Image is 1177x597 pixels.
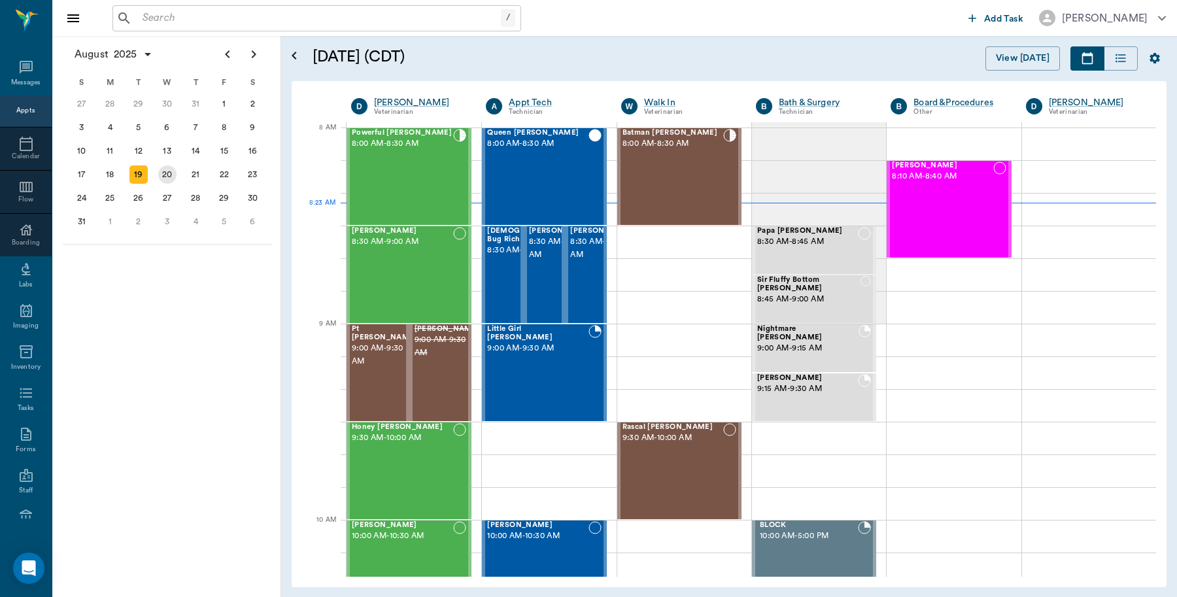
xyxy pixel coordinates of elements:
span: [PERSON_NAME] [415,325,480,333]
span: 8:00 AM - 8:30 AM [352,137,453,150]
span: 8:30 AM - 8:45 AM [757,235,858,248]
div: BOOKED, 9:00 AM - 9:30 AM [482,324,606,422]
div: Tuesday, July 29, 2025 [129,95,148,113]
div: Monday, August 25, 2025 [101,189,119,207]
span: Batman [PERSON_NAME] [623,129,723,137]
span: [PERSON_NAME] [352,227,453,235]
div: Saturday, August 9, 2025 [243,118,262,137]
button: Open calendar [286,31,302,81]
div: F [210,73,239,92]
div: [PERSON_NAME] [1049,96,1141,109]
span: August [72,45,111,63]
div: Wednesday, August 6, 2025 [158,118,177,137]
div: BOOKED, 9:00 AM - 9:30 AM [347,324,409,422]
button: Close drawer [60,5,86,31]
div: NOT_CONFIRMED, 8:30 AM - 8:45 AM [752,226,876,275]
div: Monday, August 11, 2025 [101,142,119,160]
div: Tuesday, September 2, 2025 [129,213,148,231]
button: [PERSON_NAME] [1029,6,1176,30]
div: T [181,73,210,92]
div: CHECKED_IN, 8:00 AM - 8:30 AM [617,128,742,226]
div: Forms [16,445,35,454]
div: Wednesday, August 20, 2025 [158,165,177,184]
span: 8:30 AM - 9:00 AM [487,244,576,257]
div: Friday, August 8, 2025 [215,118,233,137]
div: Tuesday, August 26, 2025 [129,189,148,207]
div: Sunday, August 10, 2025 [73,142,91,160]
button: Next page [241,41,267,67]
div: Technician [779,107,871,118]
span: Little Girl [PERSON_NAME] [487,325,588,342]
div: Thursday, August 7, 2025 [186,118,205,137]
div: Tuesday, August 5, 2025 [129,118,148,137]
span: Honey [PERSON_NAME] [352,423,453,432]
div: 9 AM [302,317,336,350]
button: Add Task [963,6,1029,30]
div: Technician [509,107,601,118]
div: M [96,73,125,92]
div: Sunday, August 3, 2025 [73,118,91,137]
div: Appts [16,106,35,116]
div: Sunday, August 17, 2025 [73,165,91,184]
span: 8:30 AM - 9:00 AM [352,235,453,248]
span: 9:00 AM - 9:30 AM [415,333,480,360]
div: Saturday, August 23, 2025 [243,165,262,184]
div: NOT_CONFIRMED, 8:45 AM - 9:00 AM [752,275,876,324]
span: [PERSON_NAME] [487,521,588,530]
span: Pt [PERSON_NAME] [352,325,417,342]
div: Staff [19,486,33,496]
div: Thursday, August 28, 2025 [186,189,205,207]
span: [PERSON_NAME] [570,227,636,235]
div: Sunday, August 31, 2025 [73,213,91,231]
div: Inventory [11,362,41,372]
div: Today, Tuesday, August 19, 2025 [129,165,148,184]
div: [PERSON_NAME] [1062,10,1148,26]
div: Labs [19,280,33,290]
a: Board &Procedures [913,96,1006,109]
div: Wednesday, August 27, 2025 [158,189,177,207]
div: 8 AM [302,121,336,154]
div: A [486,98,502,114]
span: Sir Fluffy Bottom [PERSON_NAME] [757,276,861,293]
div: Tasks [18,403,34,413]
span: 8:00 AM - 8:30 AM [623,137,723,150]
a: Bath & Surgery [779,96,871,109]
span: Nightmare [PERSON_NAME] [757,325,859,342]
div: Thursday, August 14, 2025 [186,142,205,160]
div: D [1026,98,1042,114]
div: W [621,98,638,114]
div: Saturday, August 16, 2025 [243,142,262,160]
span: 9:00 AM - 9:30 AM [352,342,417,368]
div: Veterinarian [644,107,736,118]
span: [PERSON_NAME] [892,162,993,170]
div: NOT_CONFIRMED, 9:30 AM - 10:00 AM [347,422,471,520]
div: Monday, September 1, 2025 [101,213,119,231]
span: 8:45 AM - 9:00 AM [757,293,861,306]
span: [DEMOGRAPHIC_DATA] Bug Rich [487,227,576,244]
span: 10:00 AM - 10:30 AM [487,530,588,543]
div: Wednesday, July 30, 2025 [158,95,177,113]
div: Friday, August 22, 2025 [215,165,233,184]
div: Wednesday, September 3, 2025 [158,213,177,231]
div: Friday, August 1, 2025 [215,95,233,113]
a: Walk In [644,96,736,109]
a: [PERSON_NAME] [374,96,466,109]
span: 9:00 AM - 9:15 AM [757,342,859,355]
span: 9:30 AM - 10:00 AM [623,432,723,445]
div: NOT_CONFIRMED, 8:10 AM - 8:40 AM [887,160,1011,258]
span: [PERSON_NAME] [352,521,453,530]
div: Saturday, August 2, 2025 [243,95,262,113]
div: NOT_CONFIRMED, 9:30 AM - 10:00 AM [617,422,742,520]
div: B [891,98,907,114]
div: S [238,73,267,92]
div: T [124,73,153,92]
span: Rascal [PERSON_NAME] [623,423,723,432]
div: Friday, August 15, 2025 [215,142,233,160]
div: CHECKED_IN, 8:00 AM - 8:30 AM [347,128,471,226]
div: CANCELED, 9:00 AM - 9:30 AM [409,324,472,422]
input: Search [137,9,501,27]
div: Imaging [13,321,39,331]
div: BOOKED, 8:30 AM - 9:00 AM [482,226,523,324]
